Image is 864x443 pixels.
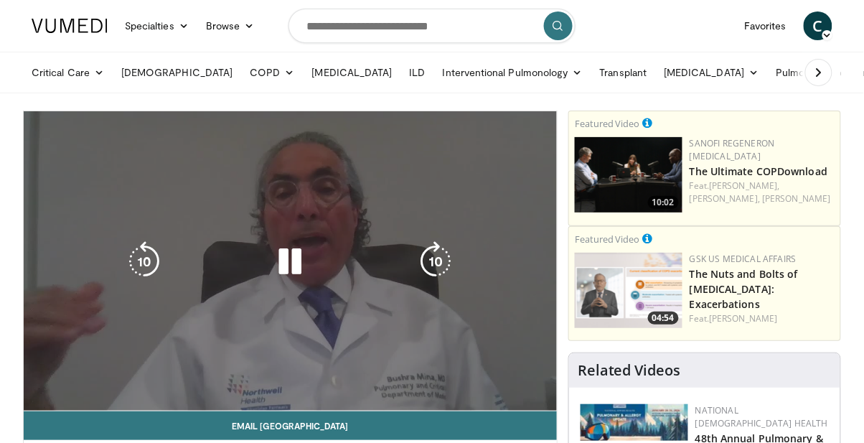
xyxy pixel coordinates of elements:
a: The Nuts and Bolts of [MEDICAL_DATA]: Exacerbations [690,267,798,311]
input: Search topics, interventions [288,9,576,43]
a: Email [GEOGRAPHIC_DATA] [24,411,557,440]
a: Transplant [591,58,656,87]
a: Interventional Pulmonology [434,58,591,87]
img: VuMedi Logo [32,19,108,33]
a: [PERSON_NAME], [690,192,760,205]
a: 10:02 [575,137,682,213]
a: C [804,11,832,40]
video-js: Video Player [24,111,557,411]
a: [MEDICAL_DATA] [655,58,767,87]
div: Feat. [690,179,835,205]
a: National [DEMOGRAPHIC_DATA] Health [695,404,828,429]
a: [PERSON_NAME], [710,179,780,192]
div: Feat. [690,312,835,325]
small: Featured Video [575,233,640,246]
a: The Ultimate COPDownload [690,164,827,178]
a: [PERSON_NAME] [763,192,831,205]
img: b90f5d12-84c1-472e-b843-5cad6c7ef911.jpg.150x105_q85_autocrop_double_scale_upscale_version-0.2.jpg [581,404,688,441]
a: Specialties [116,11,197,40]
h4: Related Videos [578,362,681,379]
a: Sanofi Regeneron [MEDICAL_DATA] [690,137,775,162]
a: Critical Care [23,58,113,87]
a: [DEMOGRAPHIC_DATA] [113,58,241,87]
a: Favorites [736,11,795,40]
a: GSK US Medical Affairs [690,253,797,265]
span: 04:54 [648,312,679,325]
a: [MEDICAL_DATA] [304,58,401,87]
a: COPD [241,58,303,87]
span: 10:02 [648,196,679,209]
small: Featured Video [575,117,640,130]
a: Browse [197,11,263,40]
a: ILD [401,58,434,87]
a: [PERSON_NAME] [710,312,778,325]
img: 115e3ffd-dfda-40a8-9c6e-2699a402c261.png.150x105_q85_crop-smart_upscale.png [575,253,682,328]
a: 04:54 [575,253,682,328]
img: 5a5e9f8f-baed-4a36-9fe2-4d00eabc5e31.png.150x105_q85_crop-smart_upscale.png [575,137,682,213]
